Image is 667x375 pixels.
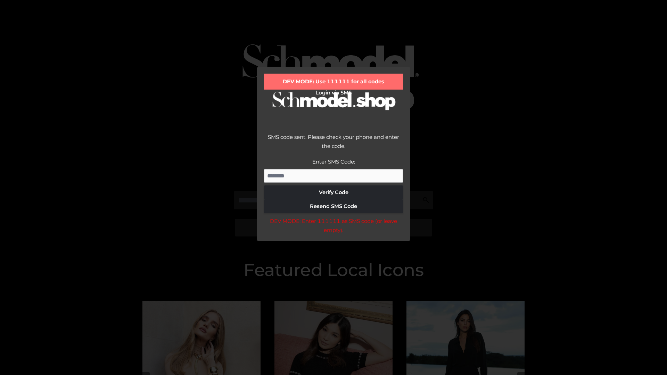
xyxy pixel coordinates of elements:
[264,74,403,90] div: DEV MODE: Use 111111 for all codes
[312,158,355,165] label: Enter SMS Code:
[264,90,403,96] h2: Login via SMS
[264,199,403,213] button: Resend SMS Code
[264,217,403,234] div: DEV MODE: Enter 111111 as SMS code (or leave empty).
[264,185,403,199] button: Verify Code
[264,133,403,157] div: SMS code sent. Please check your phone and enter the code.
